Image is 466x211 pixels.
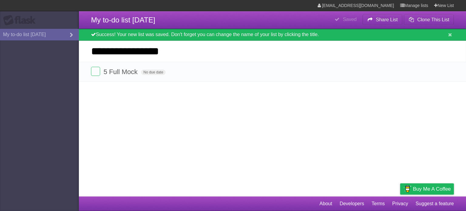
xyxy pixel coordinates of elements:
[141,70,166,75] span: No due date
[376,17,398,22] b: Share List
[91,67,100,76] label: Done
[3,15,39,26] div: Flask
[413,184,451,194] span: Buy me a coffee
[392,198,408,209] a: Privacy
[319,198,332,209] a: About
[363,14,403,25] button: Share List
[403,184,411,194] img: Buy me a coffee
[79,29,466,41] div: Success! Your new list was saved. Don't forget you can change the name of your list by clicking t...
[404,14,454,25] button: Clone This List
[91,16,155,24] span: My to-do list [DATE]
[416,198,454,209] a: Suggest a feature
[372,198,385,209] a: Terms
[103,68,139,76] span: 5 Full Mock
[417,17,449,22] b: Clone This List
[400,183,454,195] a: Buy me a coffee
[343,17,356,22] b: Saved
[339,198,364,209] a: Developers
